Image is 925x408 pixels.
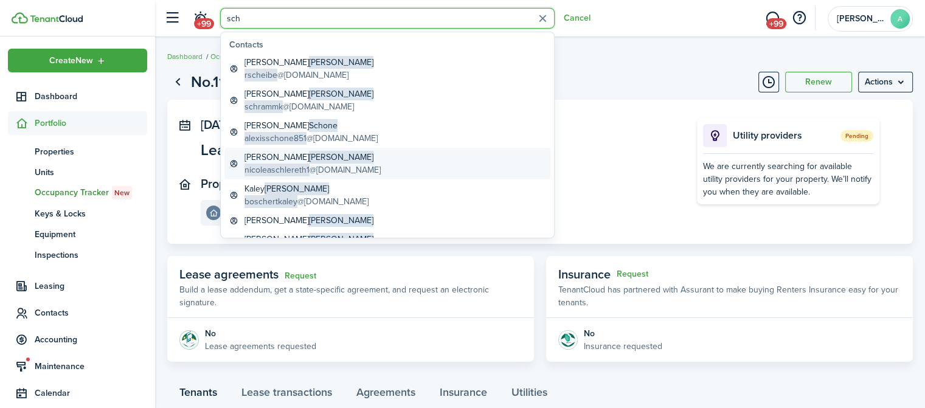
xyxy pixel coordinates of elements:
button: Open menu [8,49,147,72]
span: Leasing [35,280,147,292]
p: Insurance requested [584,340,662,353]
a: Units [8,162,147,182]
span: Properties [35,145,147,158]
div: We are currently searching for available utility providers for your property. We’ll notify you wh... [703,160,873,198]
p: Utility providers [733,128,837,143]
a: Go back [167,72,188,92]
a: Dashboard [167,51,203,62]
span: [PERSON_NAME] [309,56,373,69]
global-search-item-title: [PERSON_NAME] [244,233,443,246]
global-search-item-description: @[DOMAIN_NAME] [244,100,373,113]
span: Portfolio [35,117,147,130]
global-search-list-title: Contacts [229,38,550,51]
a: Equipment [8,224,147,244]
span: Calendar [35,387,147,399]
div: No [205,327,316,340]
global-search-item-title: [PERSON_NAME] [244,88,373,100]
global-search-item-title: [PERSON_NAME] [244,119,378,132]
span: Accounting [35,333,147,346]
global-search-item-title: [PERSON_NAME] [244,214,373,227]
global-search-item-description: @[DOMAIN_NAME] [244,69,373,81]
span: Units [35,166,147,179]
span: +99 [766,18,786,29]
span: [PERSON_NAME] [309,233,373,246]
button: Open resource center [789,8,809,29]
h1: No.1119059 [191,71,268,94]
a: Occupancy TrackerNew [8,182,147,203]
span: [PERSON_NAME] [309,151,373,164]
global-search-item-title: [PERSON_NAME] [244,151,381,164]
a: [PERSON_NAME][PERSON_NAME]schrammk@[DOMAIN_NAME] [224,85,550,116]
img: TenantCloud [30,15,83,22]
a: Messaging [761,3,784,34]
panel-main-title: Property [201,177,247,191]
span: alexisschone851 [244,132,307,145]
span: nicoleaschlereth1 [244,164,310,176]
span: Create New [49,57,93,65]
menu-btn: Actions [858,72,913,92]
span: [PERSON_NAME] [309,214,373,227]
a: Properties [8,141,147,162]
a: [PERSON_NAME]Schonealexisschone851@[DOMAIN_NAME] [224,116,550,148]
span: schrammk [244,100,283,113]
span: New [114,187,130,198]
a: Inspections [8,244,147,265]
div: No [584,327,662,340]
a: [PERSON_NAME][PERSON_NAME] [224,230,550,261]
span: Keys & Locks [35,207,147,220]
a: Notifications [189,3,212,34]
span: Insurance [558,265,611,283]
img: Agreement e-sign [179,330,199,350]
a: Kaley[PERSON_NAME]boschertkaley@[DOMAIN_NAME] [224,179,550,211]
button: Timeline [758,72,779,92]
global-search-item-title: Kaley [244,182,369,195]
a: Dashboard [8,85,147,108]
global-search-item-description: @[DOMAIN_NAME] [244,132,378,145]
span: Lease agreements [179,265,279,283]
input: Search for anything... [220,8,555,29]
button: Clear search [533,9,552,28]
span: [PERSON_NAME] [309,88,373,100]
button: Request [617,269,648,279]
span: Inspections [35,249,147,261]
span: Occupancy Tracker [35,186,147,199]
p: Lease agreements requested [205,340,316,353]
span: [PERSON_NAME] [265,182,329,195]
global-search-item-title: [PERSON_NAME] [244,56,373,69]
global-search-item-description: @[DOMAIN_NAME] [244,164,381,176]
button: Renew [785,72,852,92]
p: Build a lease addendum, get a state-specific agreement, and request an electronic signature. [179,283,522,309]
span: Andrew [837,15,885,23]
global-search-item-description: @[DOMAIN_NAME] [244,195,369,208]
button: Cancel [564,13,591,23]
span: [DATE] [201,116,237,134]
span: Equipment [35,228,147,241]
p: TenantCloud has partnered with Assurant to make buying Renters Insurance easy for your tenants. [558,283,901,309]
img: Insurance protection [558,330,578,350]
span: Lease #203 [201,142,280,157]
span: Schone [309,119,338,132]
span: Contacts [35,306,147,319]
span: Dashboard [35,90,147,103]
a: [PERSON_NAME][PERSON_NAME]nicoleaschlereth1@[DOMAIN_NAME] [224,148,550,179]
a: Keys & Locks [8,203,147,224]
a: [PERSON_NAME][PERSON_NAME] [224,211,550,230]
span: rscheibe [244,69,277,81]
span: Maintenance [35,360,147,373]
button: Open menu [858,72,913,92]
a: Occupancy Tracker [210,51,272,62]
a: Request [285,271,316,281]
img: TenantCloud [12,12,28,24]
avatar-text: A [890,9,910,29]
button: Open sidebar [161,7,184,30]
span: boschertkaley [244,195,297,208]
span: +99 [194,18,214,29]
span: Pending [840,130,873,142]
a: [PERSON_NAME][PERSON_NAME]rscheibe@[DOMAIN_NAME] [224,53,550,85]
